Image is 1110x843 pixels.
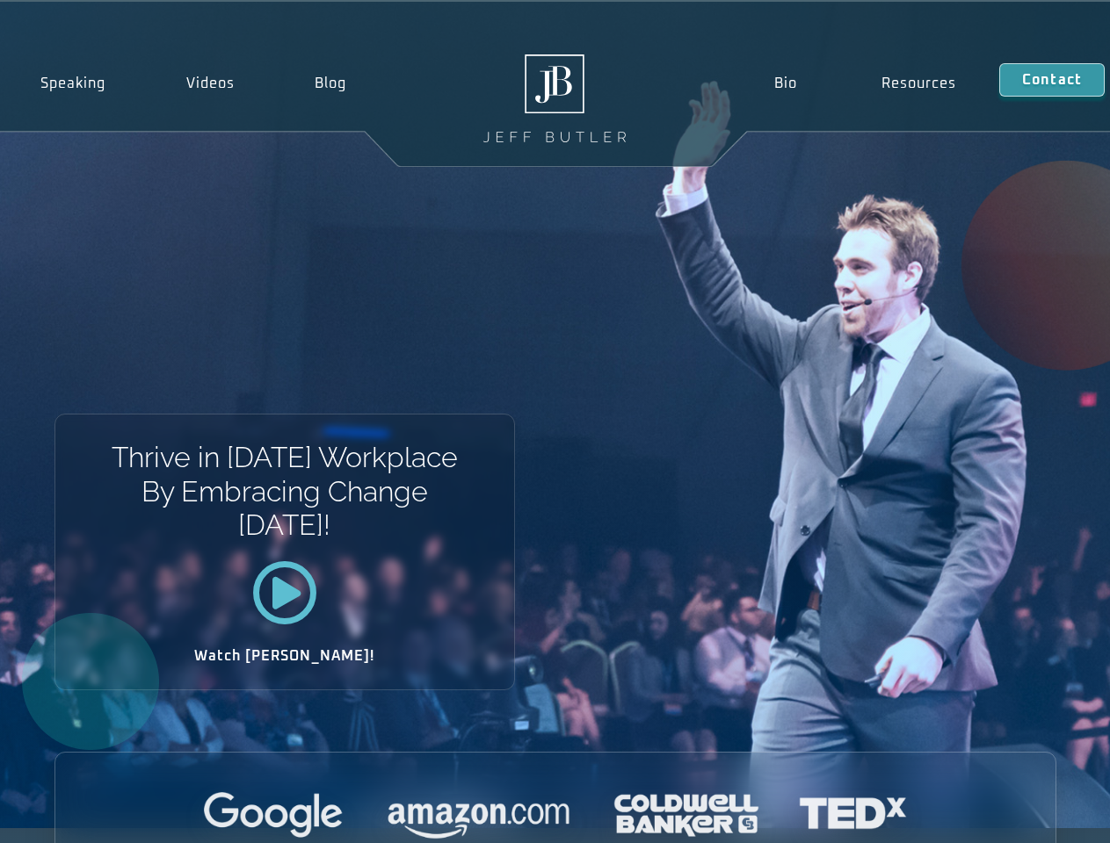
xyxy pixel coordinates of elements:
span: Contact [1022,73,1082,87]
a: Blog [274,63,387,104]
a: Bio [731,63,839,104]
h1: Thrive in [DATE] Workplace By Embracing Change [DATE]! [110,441,459,542]
a: Videos [146,63,275,104]
nav: Menu [731,63,998,104]
a: Contact [999,63,1105,97]
h2: Watch [PERSON_NAME]! [117,649,453,663]
a: Resources [839,63,999,104]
